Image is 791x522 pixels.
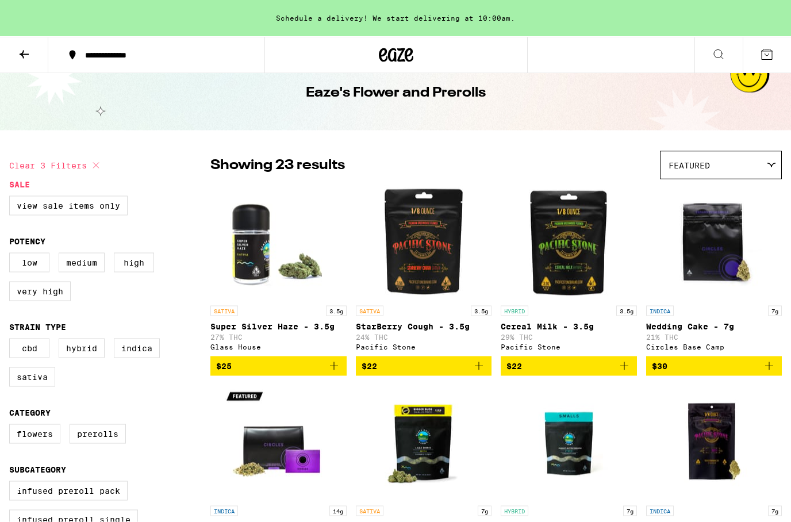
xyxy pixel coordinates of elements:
p: HYBRID [501,306,528,316]
img: Pacific Stone - Cereal Milk - 3.5g [511,185,626,300]
p: Super Silver Haze - 3.5g [210,322,347,331]
button: Add to bag [210,356,347,376]
legend: Sale [9,180,30,189]
label: Very High [9,282,71,301]
button: Add to bag [356,356,492,376]
label: Hybrid [59,339,105,358]
p: 7g [768,306,782,316]
p: 27% THC [210,333,347,341]
p: 24% THC [356,333,492,341]
img: Pacific Stone - StarBerry Cough - 3.5g [366,185,481,300]
img: Circles Base Camp - Wedding Cake - 7g [656,185,771,300]
h1: Eaze's Flower and Prerolls [306,83,486,103]
label: View Sale Items Only [9,196,128,216]
p: 3.5g [326,306,347,316]
label: Low [9,253,49,272]
p: 7g [768,506,782,516]
span: $30 [652,362,667,371]
p: StarBerry Cough - 3.5g [356,322,492,331]
label: Flowers [9,424,60,444]
p: Cereal Milk - 3.5g [501,322,637,331]
label: Prerolls [70,424,126,444]
img: Pacific Stone - Wedding Cake - 7g [656,385,771,500]
p: INDICA [646,506,674,516]
span: $22 [506,362,522,371]
p: SATIVA [356,506,383,516]
legend: Subcategory [9,465,66,474]
div: Pacific Stone [501,343,637,351]
label: Indica [114,339,160,358]
label: Sativa [9,367,55,387]
p: Wedding Cake - 7g [646,322,782,331]
p: SATIVA [210,306,238,316]
span: $25 [216,362,232,371]
label: Medium [59,253,105,272]
p: 7g [623,506,637,516]
p: Showing 23 results [210,156,345,175]
a: Open page for Cereal Milk - 3.5g from Pacific Stone [501,185,637,356]
p: INDICA [646,306,674,316]
span: $22 [362,362,377,371]
p: 29% THC [501,333,637,341]
button: Add to bag [646,356,782,376]
label: CBD [9,339,49,358]
p: HYBRID [501,506,528,516]
div: Circles Base Camp [646,343,782,351]
legend: Strain Type [9,323,66,332]
p: SATIVA [356,306,383,316]
p: 3.5g [616,306,637,316]
p: 21% THC [646,333,782,341]
img: Circles Base Camp - Blueberry Pre-Ground - 14g [221,385,336,500]
label: High [114,253,154,272]
div: Pacific Stone [356,343,492,351]
a: Open page for StarBerry Cough - 3.5g from Pacific Stone [356,185,492,356]
img: Glass House - Super Silver Haze - 3.5g [221,185,336,300]
p: INDICA [210,506,238,516]
a: Open page for Super Silver Haze - 3.5g from Glass House [210,185,347,356]
button: Clear 3 filters [9,151,103,180]
p: 7g [478,506,492,516]
img: Glass House - Lilac Diesel Smalls - 7g [366,385,481,500]
a: Open page for Wedding Cake - 7g from Circles Base Camp [646,185,782,356]
button: Add to bag [501,356,637,376]
p: 14g [329,506,347,516]
div: Glass House [210,343,347,351]
legend: Potency [9,237,45,246]
span: Featured [669,161,710,170]
label: Infused Preroll Pack [9,481,128,501]
legend: Category [9,408,51,417]
p: 3.5g [471,306,492,316]
img: Glass House - Peanut Butter Breath Smalls - 7g [511,385,626,500]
